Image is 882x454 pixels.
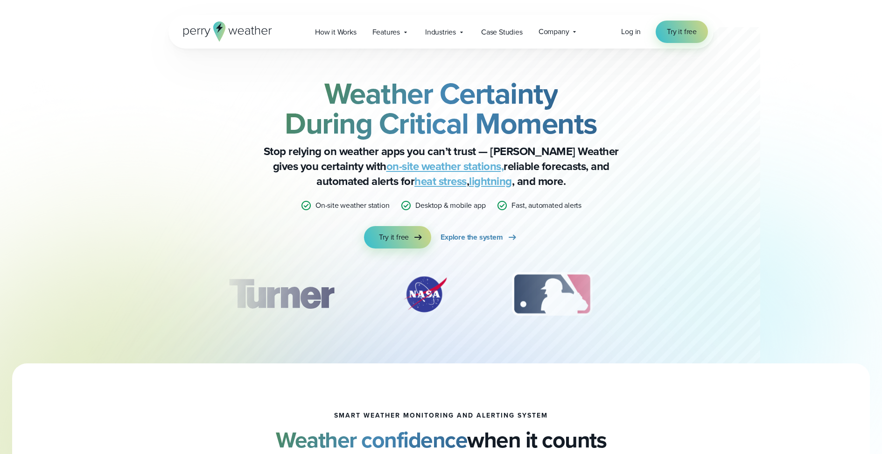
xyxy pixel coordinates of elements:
div: 2 of 12 [392,271,458,318]
img: NASA.svg [392,271,458,318]
img: Turner-Construction_1.svg [215,271,348,318]
a: How it Works [307,22,364,42]
p: On-site weather station [315,200,389,211]
a: Try it free [656,21,708,43]
a: Log in [621,26,641,37]
a: Try it free [364,226,431,248]
span: Industries [425,27,456,38]
a: on-site weather stations, [386,158,504,175]
strong: Weather Certainty During Critical Moments [285,71,597,145]
span: How it Works [315,27,357,38]
a: lightning [469,173,512,190]
img: PGA.svg [646,271,721,318]
a: Explore the system [441,226,518,248]
span: Case Studies [481,27,523,38]
a: Case Studies [473,22,531,42]
p: Desktop & mobile app [415,200,485,211]
span: Explore the system [441,232,503,243]
a: heat stress [414,173,467,190]
h1: smart weather monitoring and alerting system [334,412,548,419]
img: MLB.svg [503,271,601,318]
span: Try it free [379,232,409,243]
div: 4 of 12 [646,271,721,318]
p: Fast, automated alerts [511,200,581,211]
div: 1 of 12 [215,271,348,318]
div: slideshow [215,271,667,322]
span: Company [539,26,569,37]
div: 3 of 12 [503,271,601,318]
span: Try it free [667,26,697,37]
h2: when it counts [276,427,606,453]
span: Features [372,27,400,38]
p: Stop relying on weather apps you can’t trust — [PERSON_NAME] Weather gives you certainty with rel... [254,144,628,189]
